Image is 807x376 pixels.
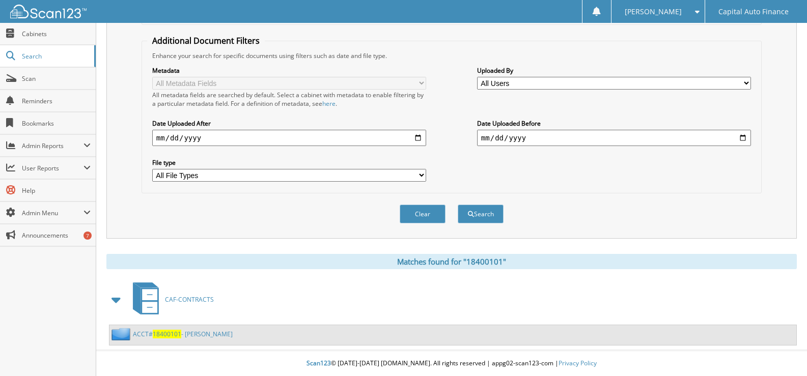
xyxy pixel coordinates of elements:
[458,205,504,223] button: Search
[165,295,214,304] span: CAF-CONTRACTS
[22,231,91,240] span: Announcements
[152,130,426,146] input: start
[22,119,91,128] span: Bookmarks
[152,91,426,108] div: All metadata fields are searched by default. Select a cabinet with metadata to enable filtering b...
[22,52,89,61] span: Search
[22,186,91,195] span: Help
[147,35,265,46] legend: Additional Document Filters
[152,66,426,75] label: Metadata
[153,330,181,338] span: 18400101
[22,164,84,172] span: User Reports
[152,119,426,128] label: Date Uploaded After
[477,130,751,146] input: end
[106,254,797,269] div: Matches found for "18400101"
[559,359,597,367] a: Privacy Policy
[322,99,336,108] a: here
[307,359,331,367] span: Scan123
[22,97,91,105] span: Reminders
[477,119,751,128] label: Date Uploaded Before
[112,328,133,340] img: folder2.png
[400,205,446,223] button: Clear
[147,51,756,60] div: Enhance your search for specific documents using filters such as date and file type.
[152,158,426,167] label: File type
[22,141,84,150] span: Admin Reports
[718,9,789,15] span: Capital Auto Finance
[625,9,682,15] span: [PERSON_NAME]
[10,5,87,18] img: scan123-logo-white.svg
[477,66,751,75] label: Uploaded By
[84,232,92,240] div: 7
[22,30,91,38] span: Cabinets
[127,279,214,320] a: CAF-CONTRACTS
[22,209,84,217] span: Admin Menu
[22,74,91,83] span: Scan
[133,330,233,338] a: ACCT#18400101- [PERSON_NAME]
[96,351,807,376] div: © [DATE]-[DATE] [DOMAIN_NAME]. All rights reserved | appg02-scan123-com |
